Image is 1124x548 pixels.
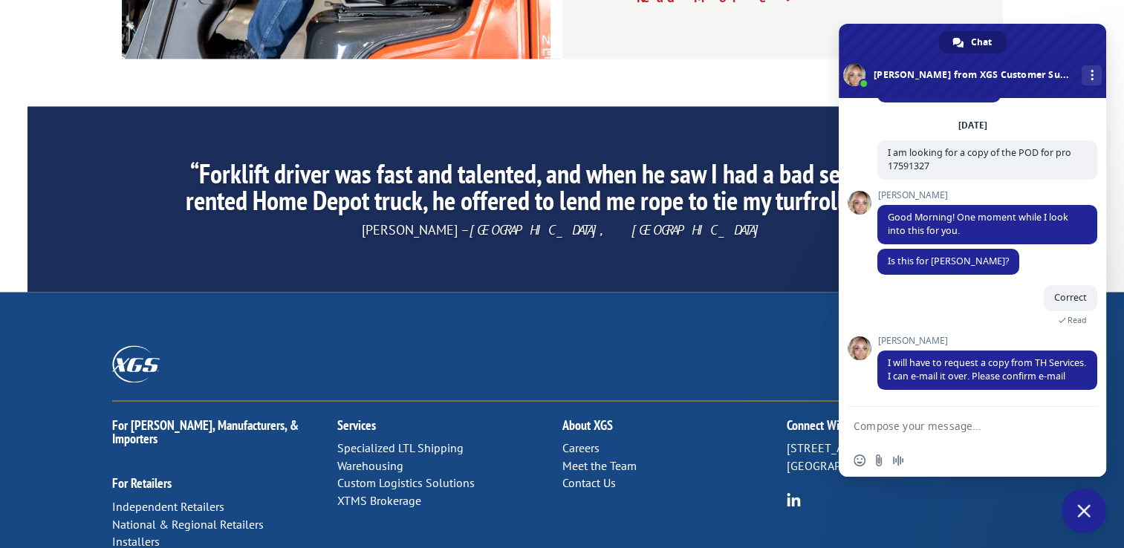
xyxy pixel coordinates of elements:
span: Send a file [873,454,885,466]
a: Installers [112,533,160,548]
a: Warehousing [337,458,403,473]
div: More channels [1082,65,1102,85]
span: [PERSON_NAME] [877,336,1097,346]
span: I will have to request a copy from TH Services. I can e-mail it over. Please confirm e-mail [888,356,1086,382]
div: Close chat [1062,489,1106,533]
span: Insert an emoji [854,454,865,466]
p: [STREET_ADDRESS] [GEOGRAPHIC_DATA], [US_STATE] 37421 [787,440,1012,475]
span: [PERSON_NAME] – [362,221,762,238]
a: Contact Us [562,475,615,490]
a: Custom Logistics Solutions [337,475,475,490]
div: [DATE] [958,121,987,130]
textarea: Compose your message... [854,420,1059,433]
a: National & Regional Retailers [112,516,264,531]
a: XTMS Brokerage [337,493,421,508]
div: Chat [939,31,1007,53]
span: Read [1068,315,1087,325]
a: For [PERSON_NAME], Manufacturers, & Importers [112,417,299,447]
img: XGS_Logos_ALL_2024_All_White [112,345,160,382]
a: Specialized LTL Shipping [337,440,464,455]
span: Correct [1054,291,1087,304]
h2: “Forklift driver was fast and talented, and when he saw I had a bad setup on my rented Home Depot... [166,160,957,221]
span: I am looking for a copy of the POD for pro 17591327 [888,146,1071,172]
a: For Retailers [112,474,172,492]
a: Services [337,417,376,434]
a: Careers [562,440,599,455]
a: About XGS [562,417,612,434]
em: [GEOGRAPHIC_DATA], [GEOGRAPHIC_DATA] [470,221,762,238]
span: Is this for [PERSON_NAME]? [888,255,1009,267]
h2: Connect With Us [787,419,1012,440]
span: Chat [971,31,992,53]
img: group-6 [787,492,801,506]
a: Independent Retailers [112,498,224,513]
span: [PERSON_NAME] [877,190,1097,200]
span: Audio message [892,454,904,466]
a: Meet the Team [562,458,636,473]
span: Good Morning! One moment while I look into this for you. [888,211,1068,237]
